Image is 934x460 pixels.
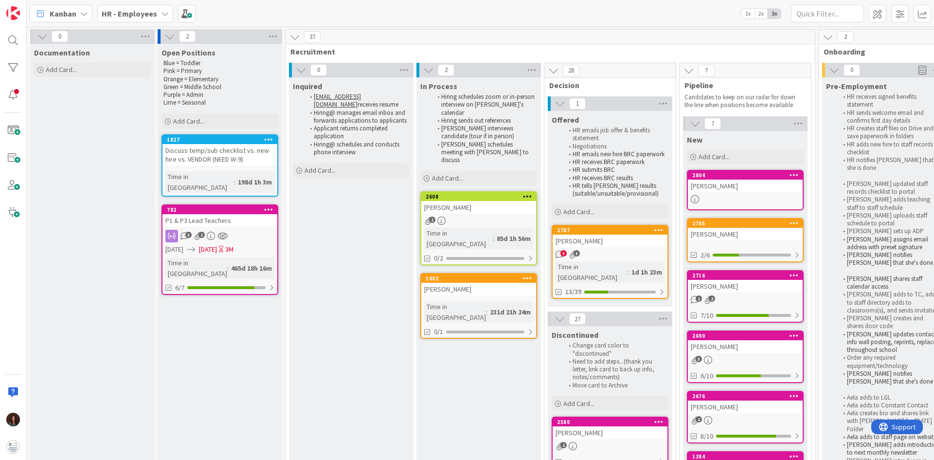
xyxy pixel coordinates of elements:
[688,392,803,401] div: 2676
[768,9,781,18] span: 3x
[421,201,536,214] div: [PERSON_NAME]
[563,399,594,408] span: Add Card...
[179,31,196,42] span: 2
[847,235,930,251] span: [PERSON_NAME] assigns email address with preset signature
[569,313,586,325] span: 27
[185,232,192,238] span: 3
[688,280,803,293] div: [PERSON_NAME]
[628,267,629,277] span: :
[847,251,933,267] span: [PERSON_NAME] notifies [PERSON_NAME] that she's done
[167,206,277,213] div: 782
[198,232,205,238] span: 1
[696,356,702,362] span: 3
[290,47,803,56] span: Recruitment
[557,227,667,234] div: 2787
[420,81,457,91] span: In Process
[573,150,665,158] span: HR emails new hire BRC paperwork
[163,67,202,75] span: Pink = Primary
[553,226,667,247] div: 2787[PERSON_NAME]
[688,271,803,293] div: 2716[PERSON_NAME]
[163,59,200,67] span: Blue = Toddler
[424,228,493,249] div: Time in [GEOGRAPHIC_DATA]
[235,177,274,187] div: 198d 1h 3m
[688,219,803,240] div: 2785[PERSON_NAME]
[688,171,803,180] div: 2804
[688,331,803,353] div: 2690[PERSON_NAME]
[162,205,277,214] div: 782
[844,64,860,76] span: 0
[688,340,803,353] div: [PERSON_NAME]
[692,272,803,279] div: 2716
[553,235,667,247] div: [PERSON_NAME]
[553,418,667,439] div: 2580[PERSON_NAME]
[700,250,710,260] span: 2/6
[847,369,933,386] span: [PERSON_NAME] notifies [PERSON_NAME] that she's done
[34,48,90,57] span: Documentation
[556,261,628,283] div: Time in [GEOGRAPHIC_DATA]
[163,75,218,83] span: Orange = Elementary
[421,274,536,295] div: 1602[PERSON_NAME]
[494,233,533,244] div: 85d 1h 56m
[175,283,184,293] span: 6/7
[314,140,401,156] span: Hiring@ schedules and conducts phone interview
[229,263,274,274] div: 465d 18h 16m
[563,143,667,150] li: Negotiations
[314,124,389,140] span: Applicant returns completed application
[493,233,494,244] span: :
[424,301,486,323] div: Time in [GEOGRAPHIC_DATA]
[162,214,277,227] div: P1 & P3 Lead Teachers
[573,174,633,182] span: HR receives BRC results
[162,135,277,166] div: 1827Discuss temp/sub checklist vs. new hire vs. VENDOR (NEED W-9)
[421,283,536,295] div: [PERSON_NAME]
[426,275,536,282] div: 1602
[692,172,803,179] div: 2804
[563,65,579,76] span: 28
[552,115,579,125] span: Offered
[563,207,594,216] span: Add Card...
[563,382,667,389] li: Move card to Archive
[162,48,216,57] span: Open Positions
[700,311,713,321] span: 7/10
[688,219,803,228] div: 2785
[234,177,235,187] span: :
[102,9,157,18] b: HR - Employees
[692,332,803,339] div: 2690
[167,136,277,143] div: 1827
[688,271,803,280] div: 2716
[434,327,443,337] span: 0/1
[162,144,277,166] div: Discuss temp/sub checklist vs. new hire vs. VENDOR (NEED W-9)
[837,31,854,43] span: 2
[163,91,203,99] span: Purple = Admin
[692,393,803,400] div: 2676
[688,171,803,192] div: 2804[PERSON_NAME]
[692,220,803,227] div: 2785
[163,98,206,107] span: Lime = Seasonal
[441,92,536,117] span: Hiring schedules zoom or in-person interview on [PERSON_NAME]'s calendar
[199,244,217,255] span: [DATE]
[314,92,361,109] a: [EMAIL_ADDRESS][DOMAIN_NAME]
[162,205,277,227] div: 782P1 & P3 Lead Teachers
[692,453,803,460] div: 1384
[486,307,487,317] span: :
[553,426,667,439] div: [PERSON_NAME]
[487,307,533,317] div: 231d 21h 24m
[700,431,713,442] span: 8/10
[6,440,20,454] img: avatar
[704,118,721,129] span: 7
[421,192,536,214] div: 2608[PERSON_NAME]
[573,158,645,166] span: HR receives BRC paperwork
[696,416,702,423] span: 2
[52,31,68,42] span: 0
[563,342,667,358] li: Change card color to "discontinued"
[441,124,515,140] span: [PERSON_NAME] interviews candidate (tour if in person)
[549,80,664,90] span: Decision
[563,127,667,143] li: HR emails job offer & benefits statement
[699,152,730,161] span: Add Card...
[46,65,77,74] span: Add Card...
[227,263,229,274] span: :
[688,392,803,413] div: 2676[PERSON_NAME]
[432,174,463,183] span: Add Card...
[573,182,659,198] span: HR tells [PERSON_NAME] results (suitable/unsuitable/provisional)
[629,267,665,277] div: 1d 1h 23m
[847,275,924,291] span: [PERSON_NAME] shares staff calendar access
